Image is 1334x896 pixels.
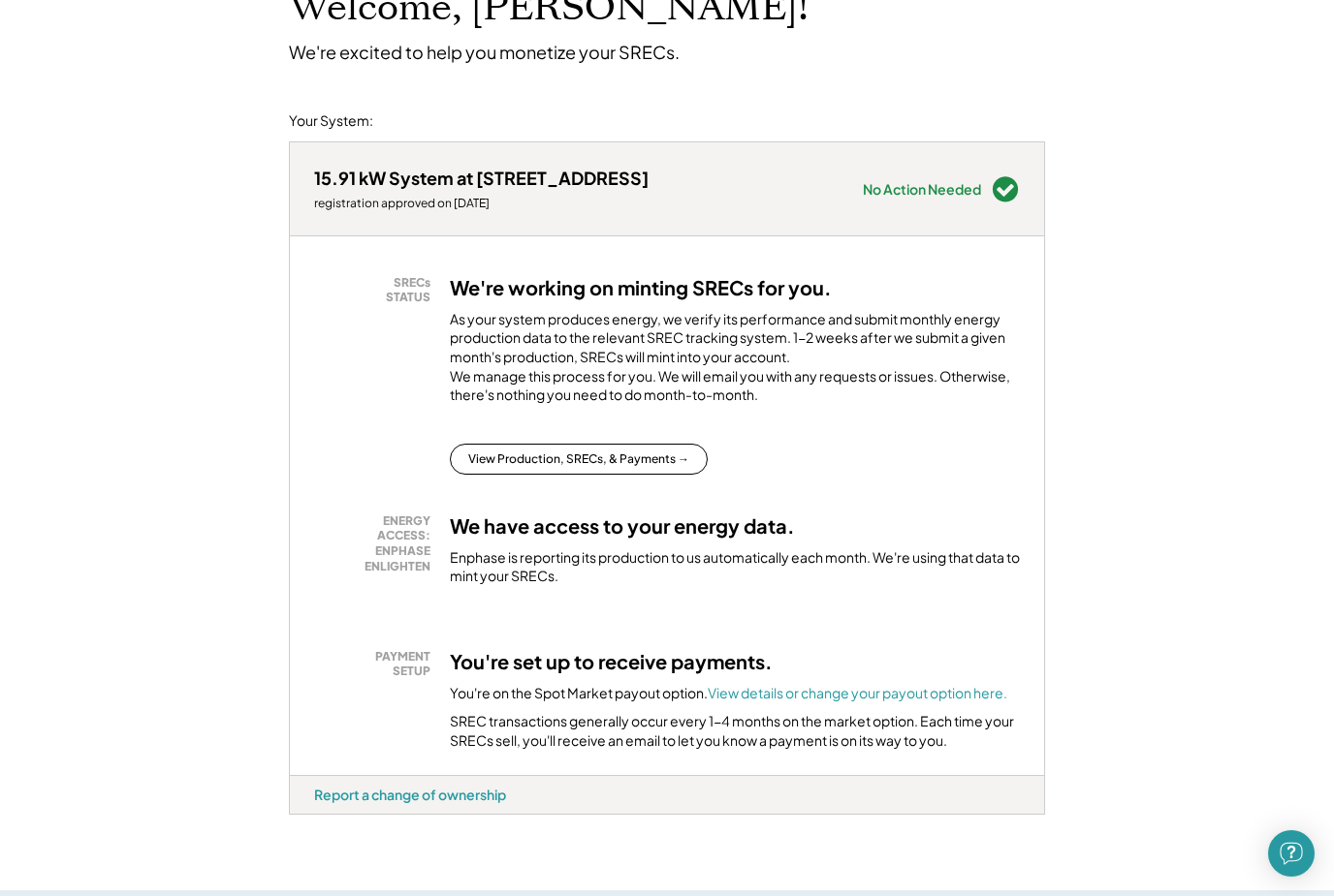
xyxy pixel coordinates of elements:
[863,182,981,196] div: No Action Needed
[450,275,832,300] h3: We're working on minting SRECs for you.
[314,167,649,189] div: 15.91 kW System at [STREET_ADDRESS]
[450,310,1020,415] div: As your system produces energy, we verify its performance and submit monthly energy production da...
[289,41,680,63] div: We're excited to help you monetize your SRECs.
[450,712,1020,750] div: SREC transactions generally occur every 1-4 months on the market option. Each time your SRECs sel...
[324,275,430,305] div: SRECs STATUS
[314,196,649,211] div: registration approved on [DATE]
[289,815,361,822] div: oagddx5p - VA Distributed
[708,684,1007,701] a: View details or change your payout option here.
[450,513,795,539] h3: We have access to your energy data.
[324,513,430,573] div: ENERGY ACCESS: ENPHASE ENLIGHTEN
[450,684,1007,703] div: You're on the Spot Market payout option.
[1268,830,1315,877] div: Open Intercom Messenger
[314,786,506,803] div: Report a change of ownership
[324,649,430,679] div: PAYMENT SETUP
[450,649,773,674] h3: You're set up to receive payments.
[450,548,1020,586] div: Enphase is reporting its production to us automatically each month. We're using that data to mint...
[450,444,708,475] button: View Production, SRECs, & Payments →
[289,111,373,131] div: Your System:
